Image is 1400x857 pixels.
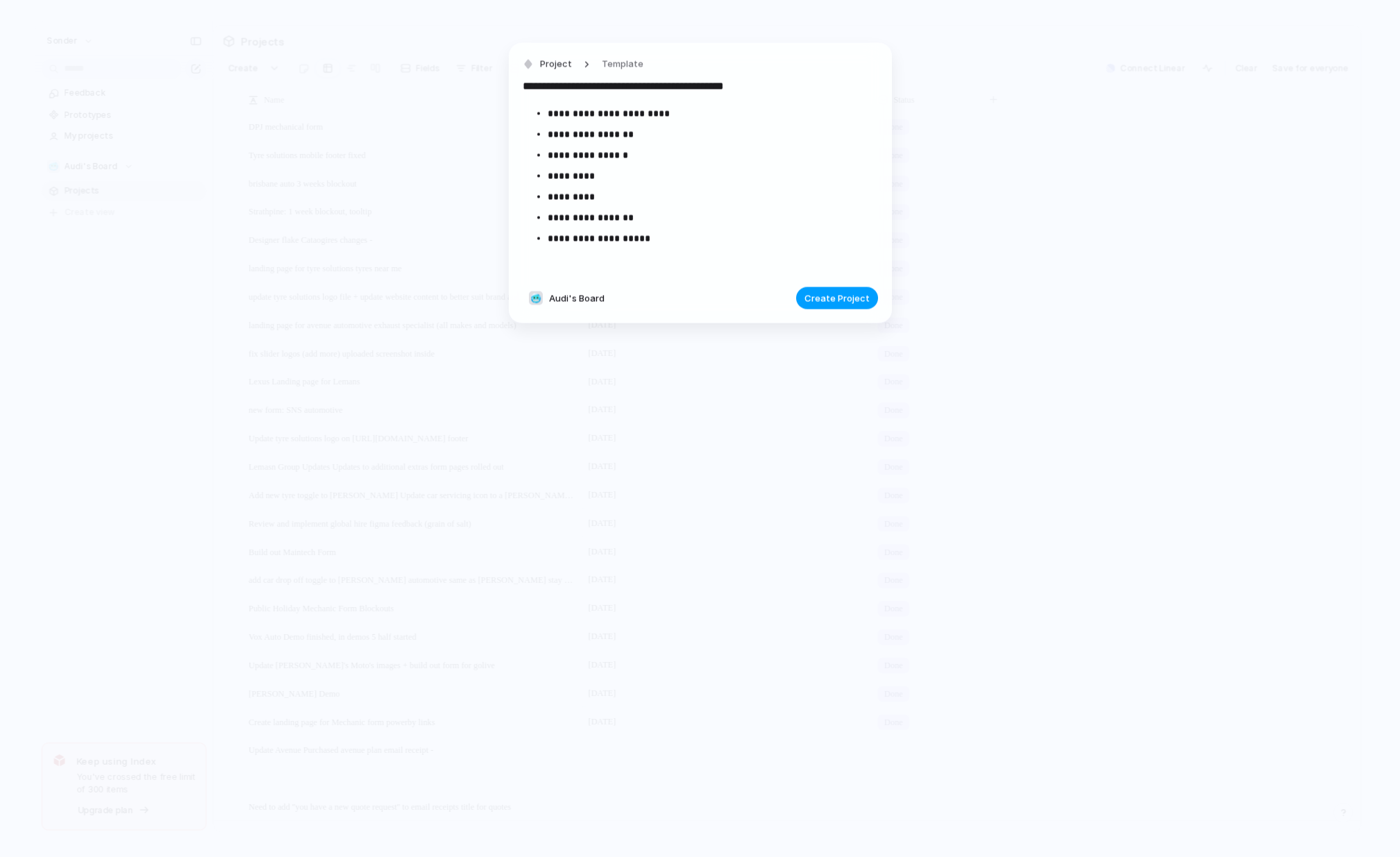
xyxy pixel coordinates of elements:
div: 🥶 [529,291,543,305]
span: Project [540,58,572,71]
button: Template [593,55,652,75]
span: Create Project [804,291,870,305]
button: Project [519,55,576,75]
button: Create Project [796,287,878,309]
span: Template [602,58,643,71]
span: Audi's Board [549,291,605,305]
